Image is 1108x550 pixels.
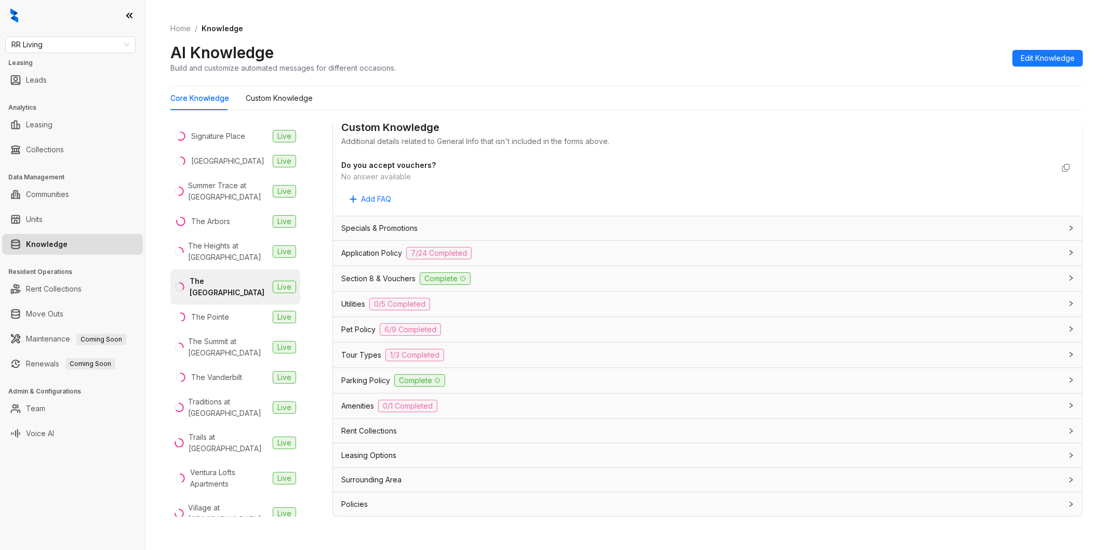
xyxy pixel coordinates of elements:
a: Units [26,209,43,230]
h3: Leasing [8,58,145,68]
div: Pet Policy6/9 Completed [333,317,1083,342]
div: The Summit at [GEOGRAPHIC_DATA] [188,336,269,359]
span: Coming Soon [76,334,126,345]
a: Communities [26,184,69,205]
div: Ventura Lofts Apartments [190,467,269,490]
span: collapsed [1068,225,1074,231]
div: Village at [GEOGRAPHIC_DATA] [188,502,269,525]
li: Collections [2,139,143,160]
span: Section 8 & Vouchers [341,273,416,284]
h3: Data Management [8,173,145,182]
div: Traditions at [GEOGRAPHIC_DATA] [188,396,269,419]
div: No answer available [341,171,1053,182]
div: The Arbors [191,216,230,227]
span: collapsed [1068,428,1074,434]
span: Coming Soon [65,358,115,370]
div: [GEOGRAPHIC_DATA] [191,155,264,167]
span: collapsed [1068,275,1074,281]
span: Amenities [341,400,374,412]
span: Live [273,185,296,198]
span: Rent Collections [341,425,397,437]
span: Specials & Promotions [341,222,418,234]
div: Section 8 & VouchersComplete [333,266,1083,291]
span: Policies [341,499,368,510]
li: Maintenance [2,329,143,349]
span: Edit Knowledge [1021,53,1075,64]
a: Rent Collections [26,279,82,299]
span: 7/24 Completed [406,247,472,259]
div: Leasing Options [333,443,1083,467]
div: Core Knowledge [170,93,229,104]
span: Live [273,215,296,228]
a: Voice AI [26,423,54,444]
div: The Pointe [191,311,229,323]
span: Live [273,507,296,520]
span: Knowledge [202,24,243,33]
span: collapsed [1068,326,1074,332]
a: Knowledge [26,234,68,255]
div: Summer Trace at [GEOGRAPHIC_DATA] [188,180,269,203]
span: 0/5 Completed [369,298,430,310]
span: 6/9 Completed [380,323,441,336]
li: Move Outs [2,304,143,324]
li: Units [2,209,143,230]
a: Home [168,23,193,34]
li: Knowledge [2,234,143,255]
span: Utilities [341,298,365,310]
h3: Resident Operations [8,267,145,277]
div: Specials & Promotions [333,216,1083,240]
div: Application Policy7/24 Completed [333,241,1083,266]
div: Utilities0/5 Completed [333,292,1083,317]
h2: AI Knowledge [170,43,274,62]
a: Team [26,398,45,419]
span: Live [273,281,296,293]
span: collapsed [1068,351,1074,358]
li: Renewals [2,353,143,374]
span: Live [273,371,296,384]
li: / [195,23,197,34]
span: Live [273,401,296,414]
span: 0/1 Completed [378,400,437,412]
div: The Heights at [GEOGRAPHIC_DATA] [188,240,269,263]
div: Parking PolicyComplete [333,368,1083,393]
div: Additional details related to General Info that isn't included in the forms above. [341,136,1074,147]
span: Add FAQ [361,193,391,205]
div: Amenities0/1 Completed [333,394,1083,418]
span: collapsed [1068,501,1074,507]
h3: Analytics [8,103,145,112]
a: Collections [26,139,64,160]
span: Live [273,245,296,258]
span: Parking Policy [341,375,390,386]
button: Add FAQ [341,191,399,207]
span: Live [273,472,296,484]
span: Application Policy [341,247,402,259]
li: Leads [2,70,143,90]
div: The [GEOGRAPHIC_DATA] [190,276,269,298]
span: collapsed [1068,250,1074,256]
div: Signature Place [191,130,245,142]
span: Surrounding Area [341,474,402,486]
span: collapsed [1068,452,1074,459]
li: Rent Collections [2,279,143,299]
span: collapsed [1068,377,1074,383]
span: Tour Types [341,349,381,361]
span: RR Living [11,37,129,53]
div: The Vanderbilt [191,372,242,383]
a: RenewalsComing Soon [26,353,115,374]
a: Leads [26,70,47,90]
span: collapsed [1068,300,1074,307]
div: Build and customize automated messages for different occasions. [170,62,396,73]
span: Live [273,130,296,142]
span: Pet Policy [341,324,376,335]
span: Complete [394,374,445,387]
li: Communities [2,184,143,205]
span: collapsed [1068,477,1074,483]
div: Surrounding Area [333,468,1083,492]
span: Leasing Options [341,450,396,461]
span: collapsed [1068,402,1074,409]
div: Policies [333,492,1083,516]
span: Complete [420,272,471,285]
li: Team [2,398,143,419]
h3: Admin & Configurations [8,387,145,396]
span: Live [273,311,296,323]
